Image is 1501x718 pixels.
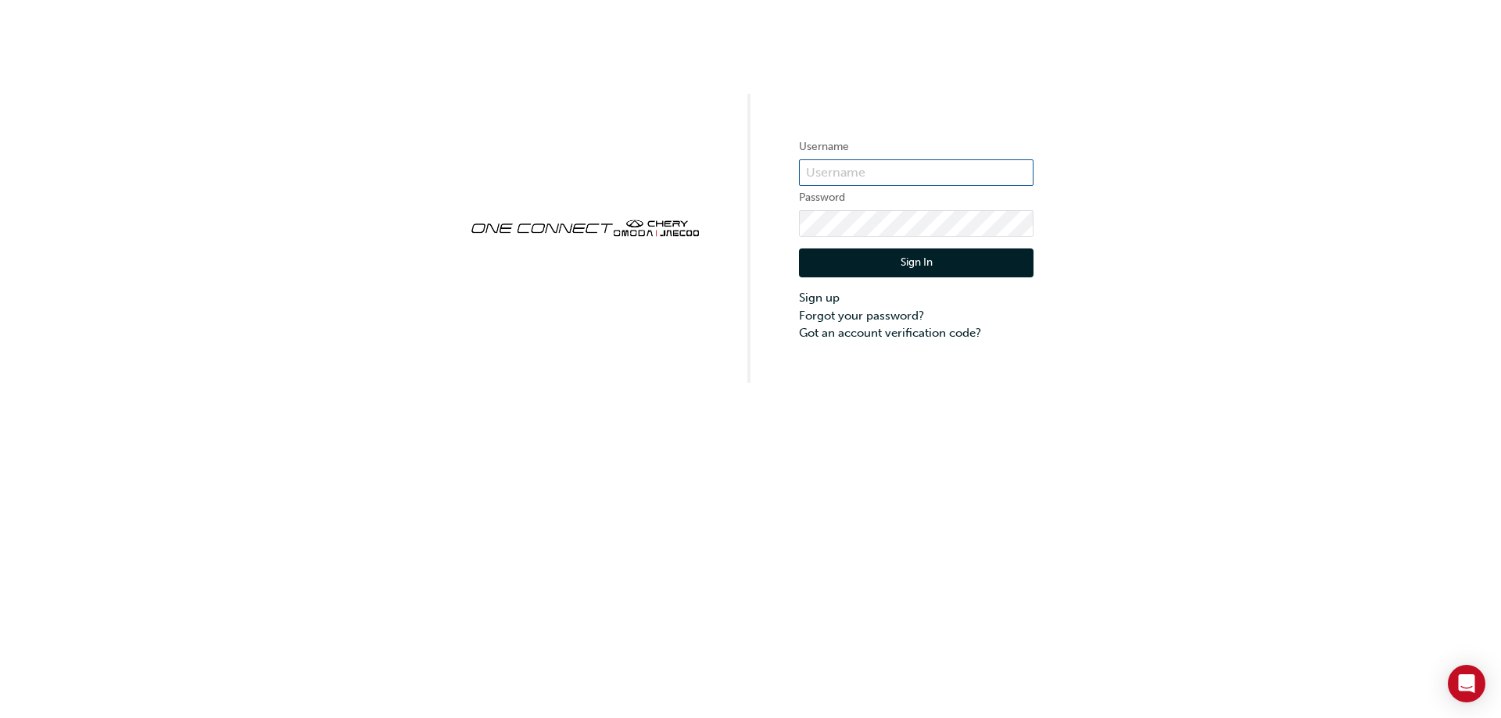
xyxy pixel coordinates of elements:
a: Forgot your password? [799,307,1034,325]
a: Sign up [799,289,1034,307]
a: Got an account verification code? [799,324,1034,342]
img: oneconnect [467,206,702,247]
label: Password [799,188,1034,207]
label: Username [799,138,1034,156]
div: Open Intercom Messenger [1448,665,1485,702]
input: Username [799,159,1034,186]
button: Sign In [799,248,1034,278]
